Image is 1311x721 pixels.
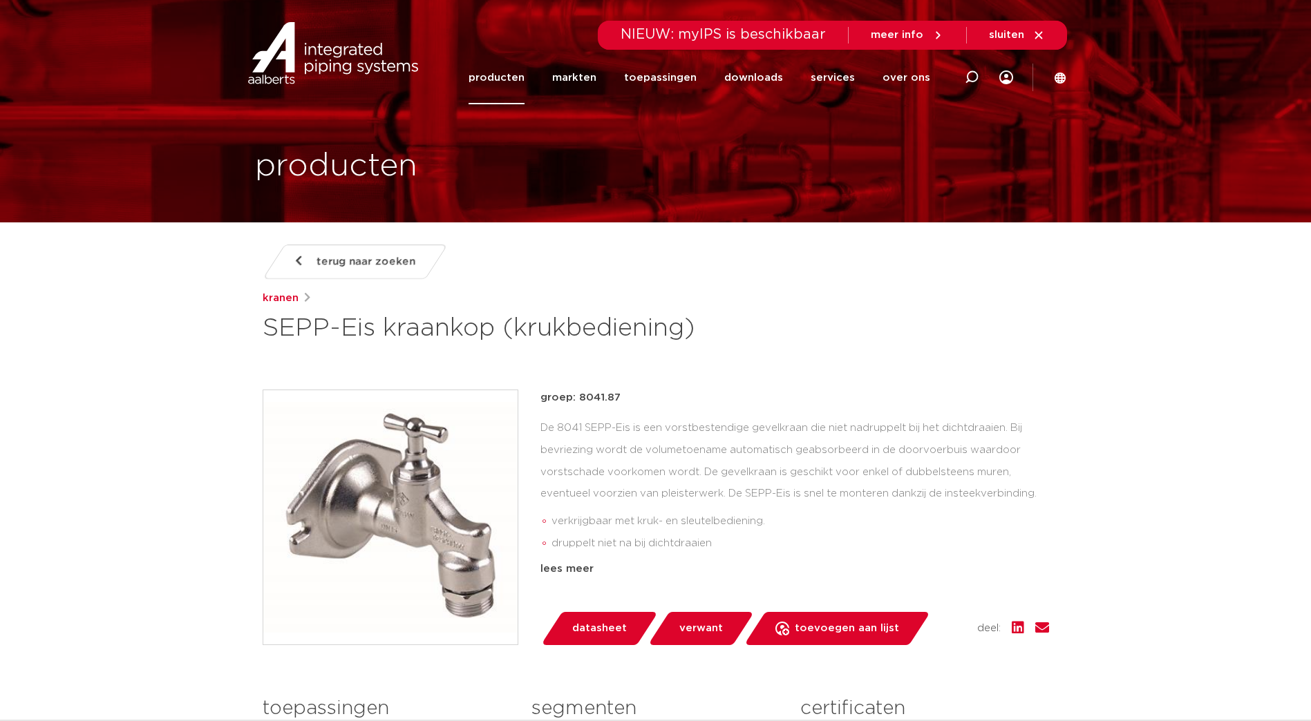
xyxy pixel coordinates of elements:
nav: Menu [469,51,930,104]
a: over ons [883,51,930,104]
a: kranen [263,290,299,307]
p: groep: 8041.87 [540,390,1049,406]
a: markten [552,51,596,104]
li: eenvoudige en snelle montage dankzij insteekverbinding [551,555,1049,577]
a: downloads [724,51,783,104]
a: verwant [648,612,754,645]
span: verwant [679,617,723,640]
a: services [811,51,855,104]
a: toepassingen [624,51,697,104]
li: druppelt niet na bij dichtdraaien [551,532,1049,555]
a: terug naar zoeken [262,244,447,279]
div: De 8041 SEPP-Eis is een vorstbestendige gevelkraan die niet nadruppelt bij het dichtdraaien. Bij ... [540,417,1049,555]
div: lees meer [540,561,1049,577]
a: producten [469,51,525,104]
span: deel: [977,620,1001,637]
span: toevoegen aan lijst [795,617,899,640]
span: datasheet [572,617,627,640]
span: meer info [871,30,923,40]
span: sluiten [989,30,1024,40]
a: sluiten [989,29,1045,41]
img: Product Image for SEPP-Eis kraankop (krukbediening) [263,390,518,644]
a: meer info [871,29,944,41]
a: datasheet [540,612,658,645]
span: NIEUW: myIPS is beschikbaar [621,28,826,41]
span: terug naar zoeken [317,251,415,273]
h1: SEPP-Eis kraankop (krukbediening) [263,312,782,345]
h1: producten [255,144,417,189]
li: verkrijgbaar met kruk- en sleutelbediening. [551,510,1049,532]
